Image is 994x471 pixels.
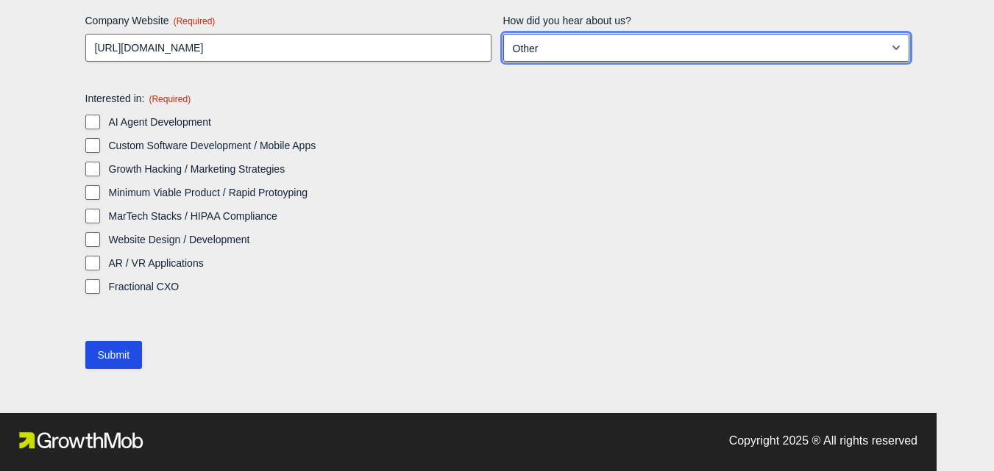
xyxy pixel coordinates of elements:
[85,341,143,369] input: Submit
[729,432,917,453] div: Copyright 2025 ® All rights reserved
[85,91,191,106] legend: Interested in:
[109,138,909,153] label: Custom Software Development / Mobile Apps
[149,94,191,104] span: (Required)
[85,13,491,28] label: Company Website
[109,209,909,223] label: MarTech Stacks / HIPAA Compliance
[503,13,909,28] label: How did you hear about us?
[109,115,909,129] label: AI Agent Development
[16,429,146,451] img: GrowthMob
[109,185,909,200] label: Minimum Viable Product / Rapid Protoyping
[85,34,491,62] input: https://
[109,256,909,270] label: AR / VR Applications
[109,279,909,294] label: Fractional CXO
[109,232,909,247] label: Website Design / Development
[109,162,909,176] label: Growth Hacking / Marketing Strategies
[174,16,216,26] span: (Required)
